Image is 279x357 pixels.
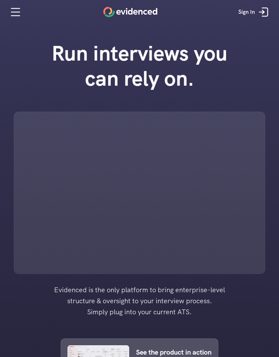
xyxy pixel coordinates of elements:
p: Sign In [238,8,255,17]
a: Home [103,7,157,17]
h1: Run interviews you can rely on. [40,41,239,91]
a: Sign In [233,2,276,22]
h4: Evidenced is the only platform to bring enterprise-level structure & oversight to your interview ... [43,284,236,317]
